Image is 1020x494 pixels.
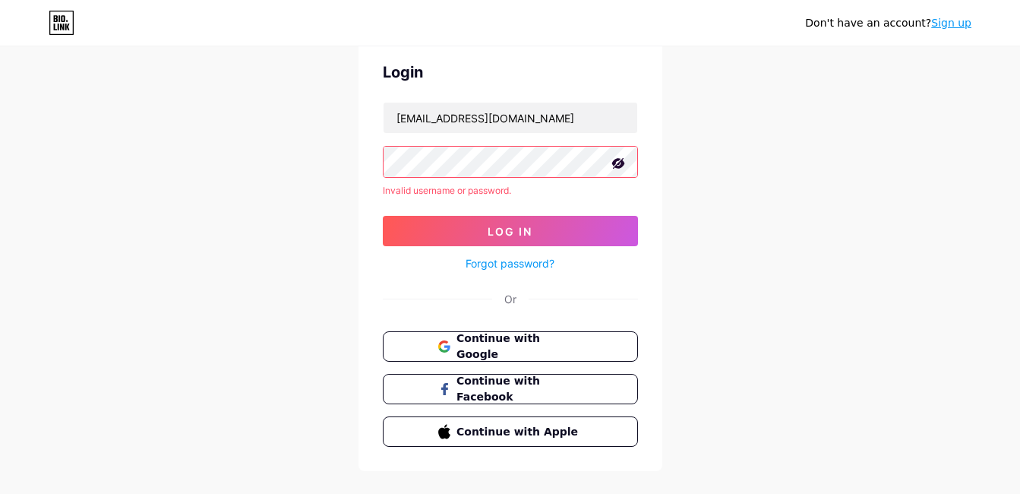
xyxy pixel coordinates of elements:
span: Continue with Apple [456,424,582,440]
button: Continue with Apple [383,416,638,447]
div: Don't have an account? [805,15,971,31]
span: Continue with Google [456,331,582,363]
a: Sign up [931,17,971,29]
button: Log In [383,216,638,246]
div: Or [504,291,516,307]
button: Continue with Facebook [383,374,638,404]
span: Continue with Facebook [456,373,582,405]
button: Continue with Google [383,331,638,362]
div: Login [383,61,638,84]
a: Forgot password? [466,255,554,271]
div: Invalid username or password. [383,184,638,198]
span: Log In [488,225,532,238]
input: Username [384,103,637,133]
